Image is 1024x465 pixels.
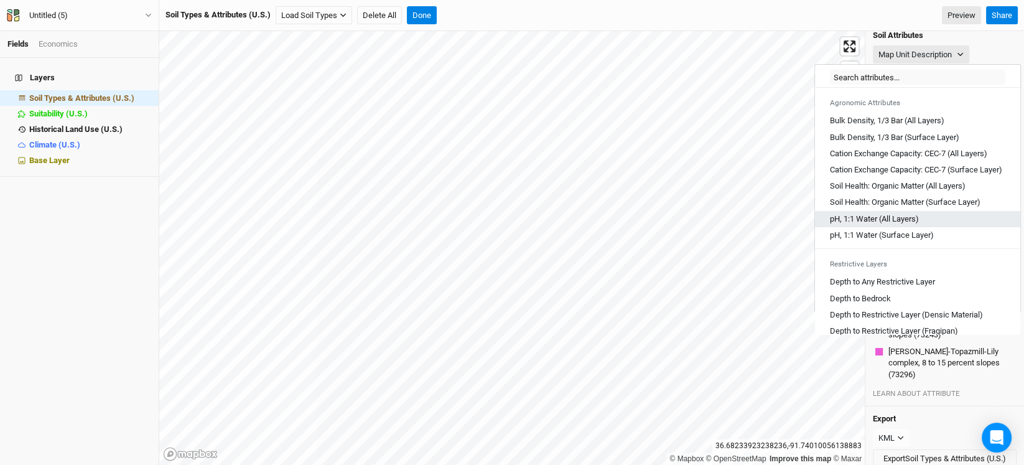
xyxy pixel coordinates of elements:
[29,156,70,165] span: Base Layer
[830,181,966,192] div: Soil Health: Organic Matter (All Layers)
[29,156,151,166] div: Base Layer
[830,230,934,241] div: pH, 1:1 Water (Surface Layer)
[942,6,981,25] a: Preview
[29,109,151,119] div: Suitability (U.S.)
[276,6,352,25] button: Load Soil Types
[830,132,959,143] div: Bulk Density, 1/3 Bar (Surface Layer)
[29,140,80,149] span: Climate (U.S.)
[29,93,151,103] div: Soil Types & Attributes (U.S.)
[830,309,983,321] div: Depth to Restrictive Layer (Densic Material)
[770,454,831,463] a: Improve this map
[163,447,218,461] a: Mapbox logo
[29,9,68,22] div: Untitled (5)
[815,254,1020,274] div: Restrictive Layers
[830,148,987,159] div: Cation Exchange Capacity: CEC-7 (All Layers)
[815,86,1020,335] div: menu-options
[830,293,891,304] div: Depth to Bedrock
[830,214,919,225] div: pH, 1:1 Water (All Layers)
[815,93,1020,113] div: Agronomic Attributes
[830,164,1002,176] div: Cation Exchange Capacity: CEC-7 (Surface Layer)
[669,454,704,463] a: Mapbox
[706,454,766,463] a: OpenStreetMap
[873,429,910,448] button: KML
[873,45,969,64] button: Map Unit Description
[873,414,1017,424] h4: Export
[29,124,151,134] div: Historical Land Use (U.S.)
[29,109,88,118] span: Suitability (U.S.)
[7,65,151,90] h4: Layers
[407,6,437,25] button: Done
[712,439,865,453] div: 36.68233923238236 , -91.74010056138883
[29,93,134,103] span: Soil Types & Attributes (U.S.)
[986,6,1018,25] button: Share
[833,454,862,463] a: Maxar
[878,432,895,444] div: KML
[840,62,859,80] button: Find my location
[830,197,980,208] div: Soil Health: Organic Matter (Surface Layer)
[873,31,1017,40] h4: Soil Attributes
[29,124,123,134] span: Historical Land Use (U.S.)
[830,276,935,288] div: Depth to Any Restrictive Layer
[830,70,1005,85] input: Search attributes...
[165,9,271,21] div: Soil Types & Attributes (U.S.)
[357,6,402,25] button: Delete All
[29,140,151,150] div: Climate (U.S.)
[7,39,29,49] a: Fields
[888,345,1014,381] button: [PERSON_NAME]-Topazmill-Lily complex, 8 to 15 percent slopes (73296)
[6,9,152,22] button: Untitled (5)
[39,39,78,50] div: Economics
[840,37,859,55] button: Enter fullscreen
[982,423,1012,453] div: Open Intercom Messenger
[830,115,944,126] div: Bulk Density, 1/3 Bar (All Layers)
[830,326,958,337] div: Depth to Restrictive Layer (Fragipan)
[873,388,1017,398] div: LEARN ABOUT ATTRIBUTE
